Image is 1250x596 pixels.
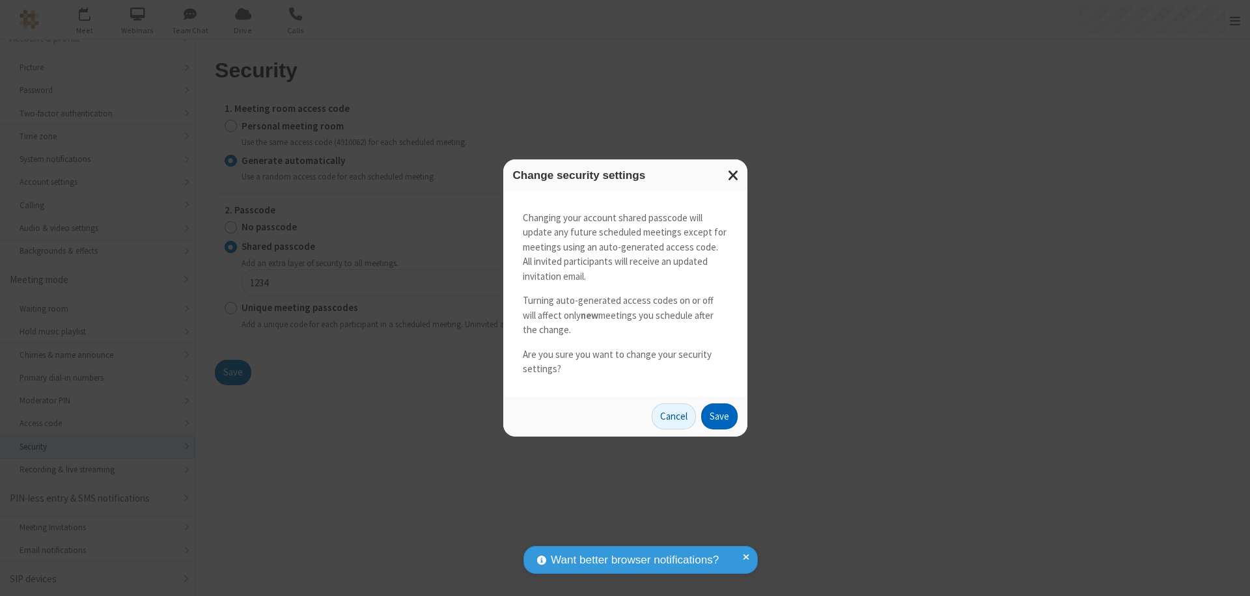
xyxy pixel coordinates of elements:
h3: Change security settings [513,169,738,182]
p: Changing your account shared passcode will update any future scheduled meetings except for meetin... [523,211,728,284]
span: Want better browser notifications? [551,552,719,569]
button: Cancel [652,403,696,429]
strong: new [581,309,598,321]
button: Save [701,403,738,429]
p: Turning auto-generated access codes on or off will affect only meetings you schedule after the ch... [523,293,728,338]
button: Close modal [720,159,747,191]
p: Are you sure you want to change your security settings? [523,347,728,377]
